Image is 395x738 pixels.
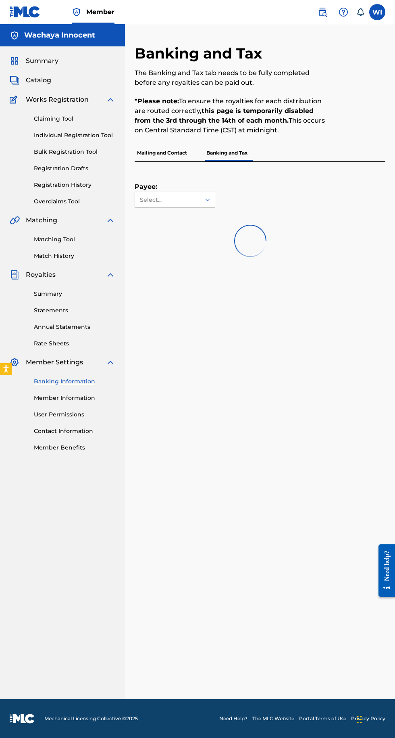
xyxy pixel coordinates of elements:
[34,148,115,156] a: Bulk Registration Tool
[219,715,247,722] a: Need Help?
[351,715,385,722] a: Privacy Policy
[135,68,328,88] p: The Banking and Tax tab needs to be fully completed before any royalties can be paid out.
[357,707,362,732] div: Drag
[135,97,179,105] strong: *Please note:
[135,107,314,124] strong: this page is temporarily disabled from the 3rd through the 14th of each month.
[24,31,95,40] h5: Wachaya Innocent
[26,95,89,105] span: Works Registration
[314,4,331,20] a: Public Search
[369,4,385,20] div: User Menu
[135,144,189,161] p: Mailing and Contact
[34,252,115,260] a: Match History
[10,75,51,85] a: CatalogCatalog
[10,31,19,40] img: Accounts
[26,270,56,280] span: Royalties
[356,8,364,16] div: Notifications
[34,164,115,173] a: Registration Drafts
[34,131,115,140] a: Individual Registration Tool
[135,182,175,192] label: Payee:
[10,215,20,225] img: Matching
[34,235,115,244] a: Matching Tool
[34,427,115,435] a: Contact Information
[339,7,348,17] img: help
[135,44,266,63] h2: Banking and Tax
[34,377,115,386] a: Banking Information
[34,339,115,348] a: Rate Sheets
[10,6,41,18] img: MLC Logo
[372,538,395,603] iframe: Resource Center
[106,215,115,225] img: expand
[34,306,115,315] a: Statements
[34,115,115,123] a: Claiming Tool
[10,358,19,367] img: Member Settings
[34,197,115,206] a: Overclaims Tool
[318,7,327,17] img: search
[26,56,58,66] span: Summary
[72,7,81,17] img: Top Rightsholder
[252,715,294,722] a: The MLC Website
[140,196,195,204] div: Select...
[355,699,395,738] iframe: Chat Widget
[34,290,115,298] a: Summary
[106,95,115,105] img: expand
[34,181,115,189] a: Registration History
[106,358,115,367] img: expand
[10,56,19,66] img: Summary
[106,270,115,280] img: expand
[10,75,19,85] img: Catalog
[34,394,115,402] a: Member Information
[335,4,351,20] div: Help
[10,270,19,280] img: Royalties
[10,56,58,66] a: SummarySummary
[26,358,83,367] span: Member Settings
[86,7,114,17] span: Member
[135,96,328,135] p: To ensure the royalties for each distribution are routed correctly, This occurs on Central Standa...
[10,714,35,723] img: logo
[34,410,115,419] a: User Permissions
[10,95,20,105] img: Works Registration
[232,222,268,259] img: preloader
[26,215,57,225] span: Matching
[26,75,51,85] span: Catalog
[299,715,346,722] a: Portal Terms of Use
[44,715,138,722] span: Mechanical Licensing Collective © 2025
[34,323,115,331] a: Annual Statements
[204,144,250,161] p: Banking and Tax
[34,443,115,452] a: Member Benefits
